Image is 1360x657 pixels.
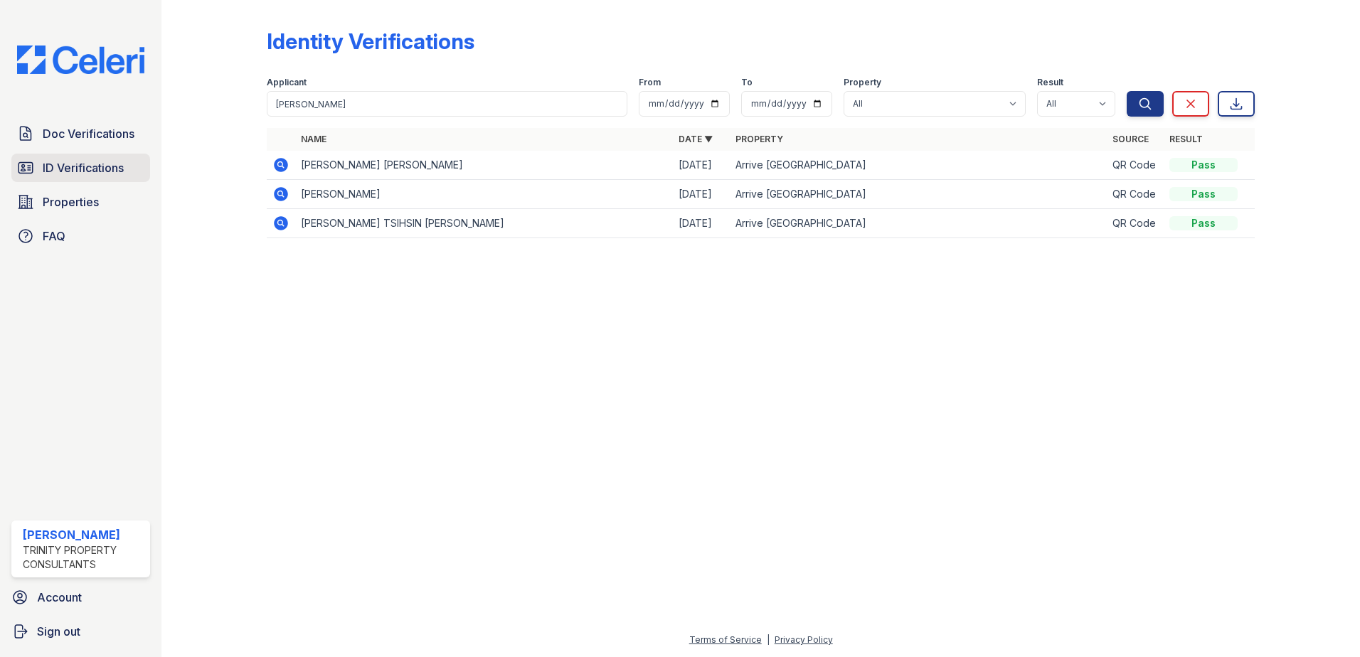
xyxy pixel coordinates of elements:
[295,151,673,180] td: [PERSON_NAME] [PERSON_NAME]
[23,526,144,543] div: [PERSON_NAME]
[679,134,713,144] a: Date ▼
[673,180,730,209] td: [DATE]
[1107,209,1164,238] td: QR Code
[741,77,753,88] label: To
[301,134,326,144] a: Name
[673,151,730,180] td: [DATE]
[267,77,307,88] label: Applicant
[735,134,783,144] a: Property
[1169,158,1238,172] div: Pass
[1037,77,1063,88] label: Result
[267,28,474,54] div: Identity Verifications
[43,228,65,245] span: FAQ
[1107,180,1164,209] td: QR Code
[775,634,833,645] a: Privacy Policy
[267,91,627,117] input: Search by name or phone number
[37,623,80,640] span: Sign out
[1169,134,1203,144] a: Result
[295,209,673,238] td: [PERSON_NAME] TSIHSIN [PERSON_NAME]
[11,119,150,148] a: Doc Verifications
[1169,216,1238,230] div: Pass
[844,77,881,88] label: Property
[23,543,144,572] div: Trinity Property Consultants
[6,617,156,646] a: Sign out
[673,209,730,238] td: [DATE]
[43,193,99,210] span: Properties
[730,209,1107,238] td: Arrive [GEOGRAPHIC_DATA]
[730,180,1107,209] td: Arrive [GEOGRAPHIC_DATA]
[6,583,156,611] a: Account
[11,222,150,250] a: FAQ
[43,125,134,142] span: Doc Verifications
[295,180,673,209] td: [PERSON_NAME]
[767,634,770,645] div: |
[37,589,82,606] span: Account
[43,159,124,176] span: ID Verifications
[730,151,1107,180] td: Arrive [GEOGRAPHIC_DATA]
[1107,151,1164,180] td: QR Code
[689,634,762,645] a: Terms of Service
[1169,187,1238,201] div: Pass
[11,154,150,182] a: ID Verifications
[639,77,661,88] label: From
[6,46,156,74] img: CE_Logo_Blue-a8612792a0a2168367f1c8372b55b34899dd931a85d93a1a3d3e32e68fde9ad4.png
[11,188,150,216] a: Properties
[1112,134,1149,144] a: Source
